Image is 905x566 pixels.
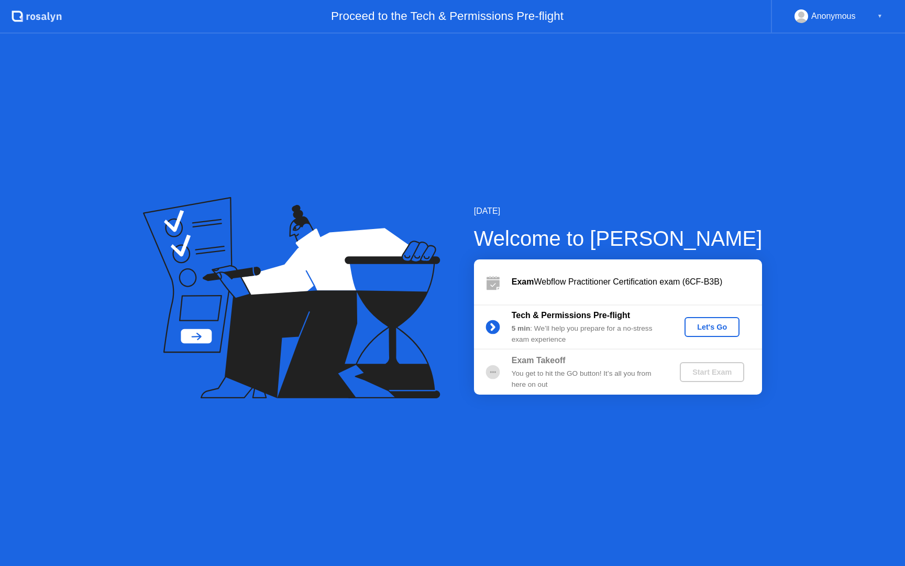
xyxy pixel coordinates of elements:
[512,277,534,286] b: Exam
[680,362,744,382] button: Start Exam
[512,356,566,365] b: Exam Takeoff
[877,9,882,23] div: ▼
[512,368,663,390] div: You get to hit the GO button! It’s all you from here on out
[512,276,762,288] div: Webflow Practitioner Certification exam (6CF-B3B)
[512,324,531,332] b: 5 min
[474,223,763,254] div: Welcome to [PERSON_NAME]
[685,317,740,337] button: Let's Go
[512,323,663,345] div: : We’ll help you prepare for a no-stress exam experience
[689,323,735,331] div: Let's Go
[512,311,630,320] b: Tech & Permissions Pre-flight
[474,205,763,217] div: [DATE]
[811,9,856,23] div: Anonymous
[684,368,740,376] div: Start Exam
